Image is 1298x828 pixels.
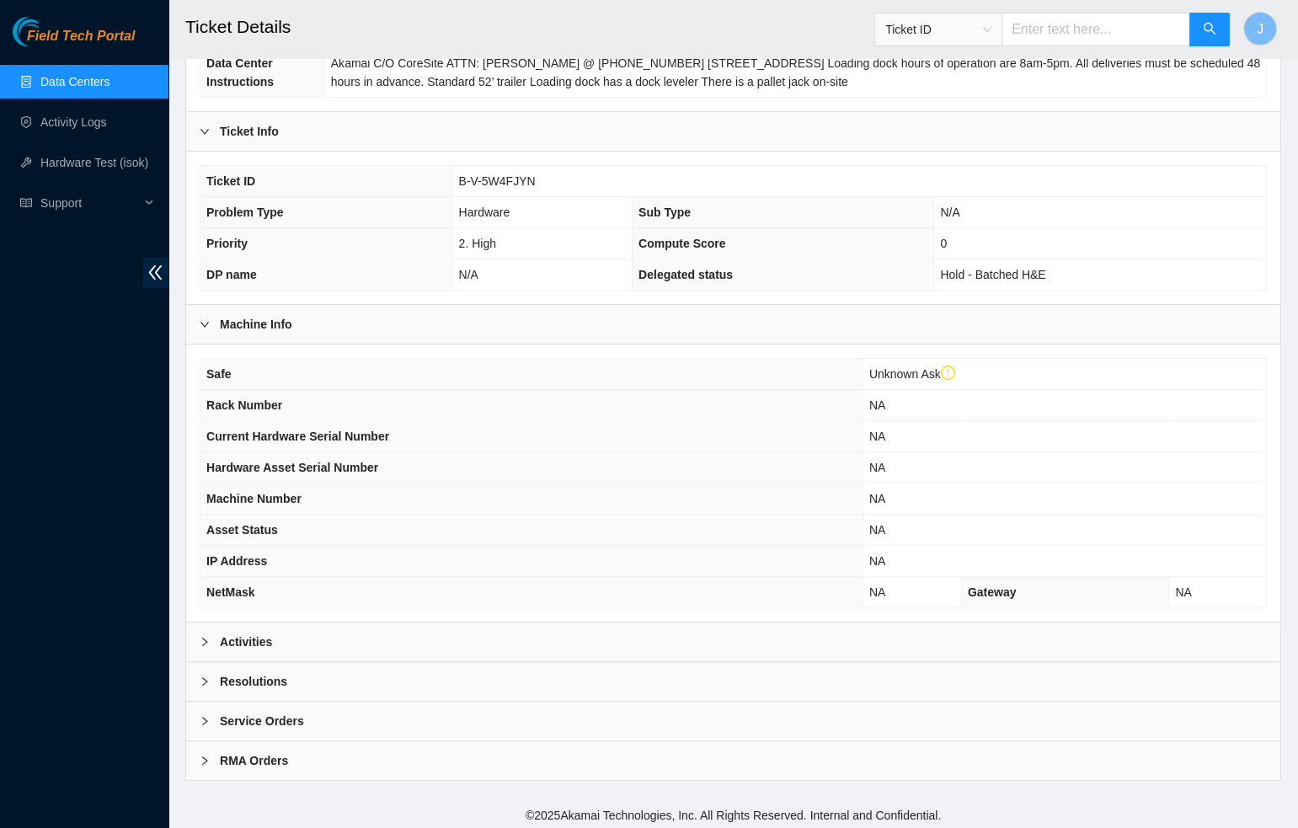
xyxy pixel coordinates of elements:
[1203,22,1216,38] span: search
[206,461,378,474] span: Hardware Asset Serial Number
[869,461,885,474] span: NA
[186,622,1280,661] div: Activities
[1175,585,1191,599] span: NA
[40,156,148,169] a: Hardware Test (isok)
[459,237,496,250] span: 2. High
[220,712,304,730] b: Service Orders
[869,367,955,381] span: Unknown Ask
[142,257,168,288] span: double-left
[206,492,302,505] span: Machine Number
[220,751,288,770] b: RMA Orders
[1257,19,1263,40] span: J
[206,367,232,381] span: Safe
[869,554,885,568] span: NA
[206,398,282,412] span: Rack Number
[200,319,210,329] span: right
[941,366,956,381] span: exclamation-circle
[200,126,210,136] span: right
[220,633,272,651] b: Activities
[206,237,248,250] span: Priority
[200,716,210,726] span: right
[940,237,947,250] span: 0
[638,268,733,281] span: Delegated status
[206,174,255,188] span: Ticket ID
[40,186,140,220] span: Support
[940,268,1045,281] span: Hold - Batched H&E
[459,174,536,188] span: B-V-5W4FJYN
[968,585,1017,599] span: Gateway
[638,237,725,250] span: Compute Score
[13,30,135,52] a: Akamai TechnologiesField Tech Portal
[206,268,257,281] span: DP name
[638,206,691,219] span: Sub Type
[27,29,135,45] span: Field Tech Portal
[869,430,885,443] span: NA
[459,268,478,281] span: N/A
[40,115,107,129] a: Activity Logs
[186,662,1280,701] div: Resolutions
[40,75,110,88] a: Data Centers
[459,206,510,219] span: Hardware
[186,305,1280,344] div: Machine Info
[869,585,885,599] span: NA
[186,741,1280,780] div: RMA Orders
[206,430,389,443] span: Current Hardware Serial Number
[940,206,959,219] span: N/A
[206,523,278,537] span: Asset Status
[220,122,279,141] b: Ticket Info
[220,315,292,334] b: Machine Info
[869,398,885,412] span: NA
[13,17,85,46] img: Akamai Technologies
[1189,13,1230,46] button: search
[20,197,32,209] span: read
[200,756,210,766] span: right
[186,112,1280,151] div: Ticket Info
[186,702,1280,740] div: Service Orders
[1243,12,1277,45] button: J
[206,554,267,568] span: IP Address
[885,17,991,42] span: Ticket ID
[206,585,255,599] span: NetMask
[220,672,287,691] b: Resolutions
[869,492,885,505] span: NA
[1002,13,1190,46] input: Enter text here...
[869,523,885,537] span: NA
[206,206,284,219] span: Problem Type
[200,676,210,686] span: right
[200,637,210,647] span: right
